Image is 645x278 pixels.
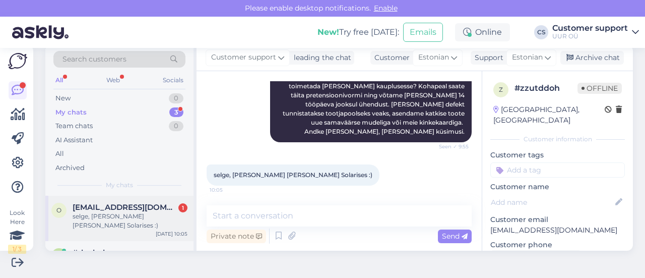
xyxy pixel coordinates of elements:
input: Add a tag [490,162,625,178]
div: Archived [55,163,85,173]
span: z [499,86,503,93]
div: 3 [169,107,183,118]
div: Team chats [55,121,93,131]
p: [EMAIL_ADDRESS][DOMAIN_NAME] [490,225,625,236]
div: [GEOGRAPHIC_DATA], [GEOGRAPHIC_DATA] [493,104,605,126]
div: Look Here [8,208,26,254]
div: Private note [207,230,266,243]
b: New! [317,27,339,37]
div: leading the chat [290,52,351,63]
div: selge, [PERSON_NAME] [PERSON_NAME] Solarises :) [73,212,187,230]
div: AI Assistant [55,135,93,145]
div: All [53,74,65,87]
span: Enable [371,4,401,13]
div: UUR OÜ [552,32,628,40]
span: selge, [PERSON_NAME] [PERSON_NAME] Solarises :) [214,171,372,179]
span: 10:05 [210,186,247,194]
span: My chats [106,181,133,190]
span: #dgykohgg [73,248,118,257]
span: o [56,206,61,214]
div: 0 [169,93,183,103]
p: Customer phone [490,240,625,250]
div: 1 [178,203,187,212]
span: Search customers [62,54,126,65]
div: Web [104,74,122,87]
div: All [55,149,64,159]
div: Customer information [490,135,625,144]
div: Customer support [552,24,628,32]
p: Customer name [490,182,625,192]
img: Askly Logo [8,53,27,69]
input: Add name [491,197,613,208]
div: CS [534,25,548,39]
p: Customer email [490,214,625,225]
div: 1 / 3 [8,245,26,254]
a: Customer supportUUR OÜ [552,24,639,40]
button: Emails [403,23,443,42]
div: Request phone number [490,250,582,264]
div: [DATE] 10:05 [156,230,187,238]
div: Socials [161,74,185,87]
span: Estonian [512,52,543,63]
p: Customer tags [490,150,625,160]
div: My chats [55,107,87,118]
span: Estonian [418,52,449,63]
span: Offline [577,83,622,94]
span: Send [442,232,468,241]
div: # zzutddoh [514,82,577,94]
div: Archive chat [560,51,624,65]
span: Seen ✓ 9:55 [431,143,469,150]
div: Customer [370,52,410,63]
div: Try free [DATE]: [317,26,399,38]
div: New [55,93,71,103]
span: Customer support [211,52,276,63]
div: Support [471,52,503,63]
div: 0 [169,121,183,131]
div: Online [455,23,510,41]
span: oiviraud@gmail.com [73,203,177,212]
